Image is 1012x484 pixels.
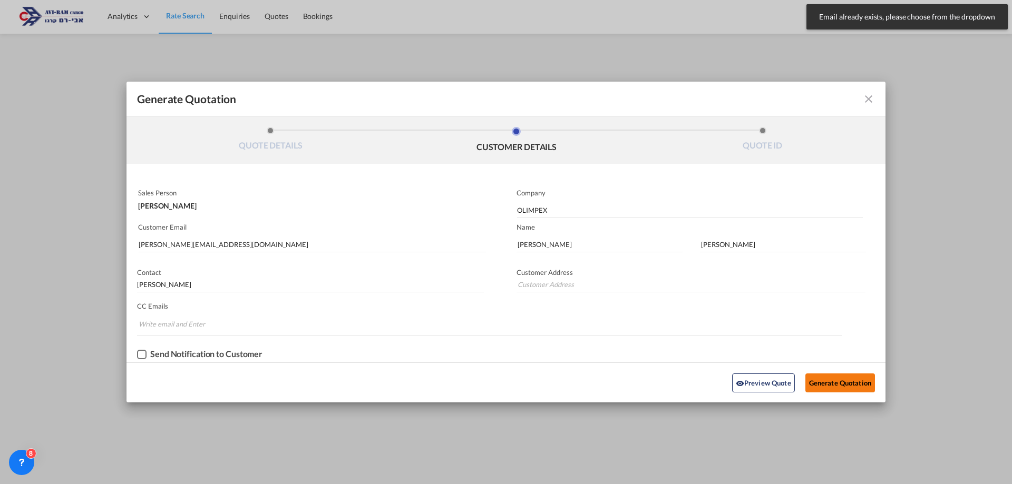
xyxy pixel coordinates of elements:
[137,268,484,276] p: Contact
[139,315,218,332] input: Chips input.
[138,223,486,231] p: Customer Email
[137,314,842,335] md-chips-wrap: Chips container. Enter the text area, then type text, and press enter to add a chip.
[137,349,262,360] md-checkbox: Checkbox No Ink
[517,268,573,276] span: Customer Address
[137,302,842,310] p: CC Emails
[394,127,640,155] li: CUSTOMER DETAILS
[700,236,866,252] input: Last Name
[816,12,998,22] span: Email already exists, please choose from the dropdown
[736,379,744,388] md-icon: icon-eye
[138,189,484,197] p: Sales Person
[517,189,863,197] p: Company
[517,223,885,231] p: Name
[732,373,795,392] button: icon-eyePreview Quote
[137,276,484,292] input: Contact Number
[139,236,486,252] input: Search by Customer Name/Email Id/Company
[137,92,236,106] span: Generate Quotation
[148,127,394,155] li: QUOTE DETAILS
[150,349,262,359] div: Send Notification to Customer
[639,127,885,155] li: QUOTE ID
[805,373,875,392] button: Generate Quotation
[517,236,683,252] input: First Name
[126,82,885,402] md-dialog: Generate QuotationQUOTE ...
[517,276,865,292] input: Customer Address
[862,93,875,105] md-icon: icon-close fg-AAA8AD cursor m-0
[138,197,484,210] div: [PERSON_NAME]
[517,202,863,218] input: Company Name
